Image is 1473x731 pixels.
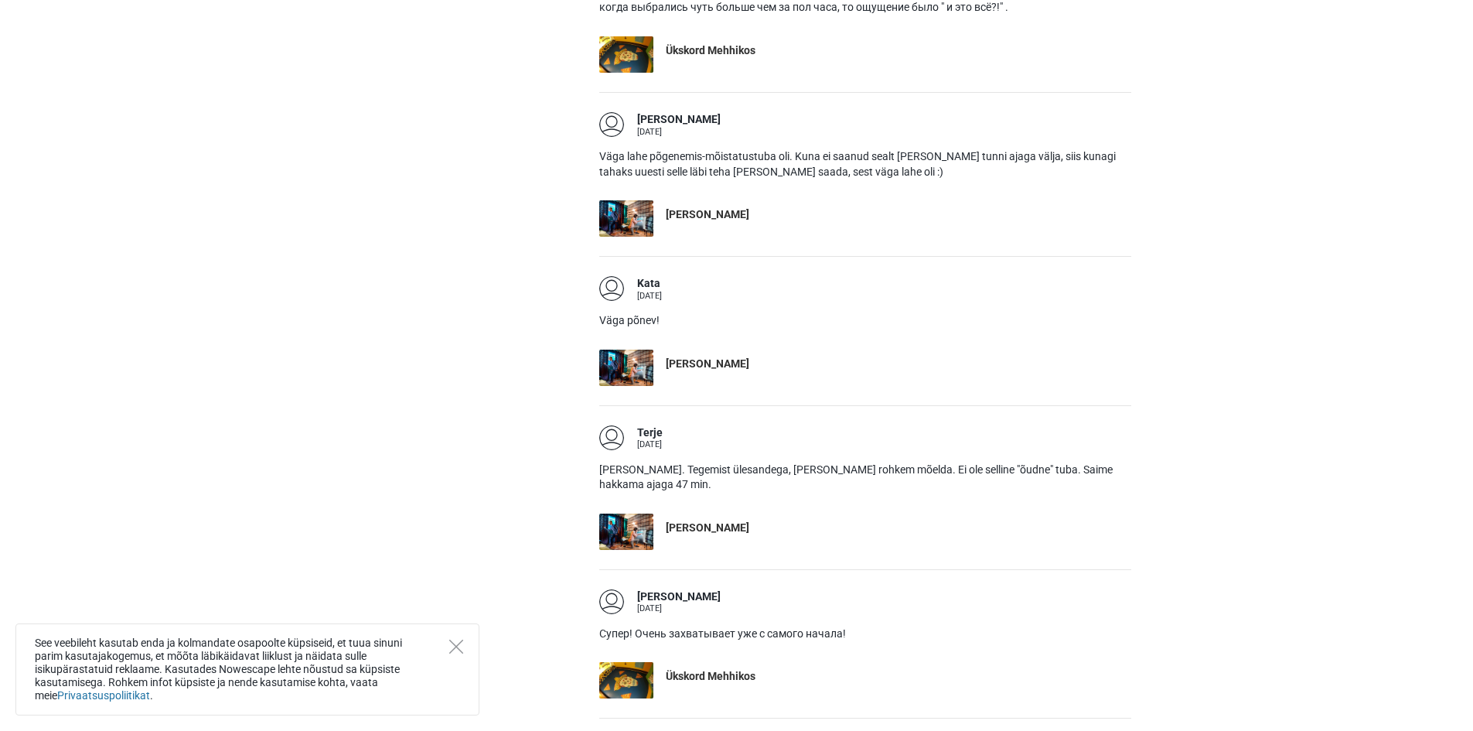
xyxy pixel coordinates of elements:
p: Супер! Очень захватывает уже с самого начала! [599,627,1131,642]
div: [DATE] [637,128,721,136]
img: Ükskord Mehhikos [599,662,653,699]
div: Kata [637,276,662,292]
button: Close [449,640,463,654]
img: Ükskord Mehhikos [599,36,653,73]
div: [DATE] [637,440,663,449]
div: [DATE] [637,292,662,300]
div: See veebileht kasutab enda ja kolmandate osapoolte küpsiseid, et tuua sinuni parim kasutajakogemu... [15,623,479,716]
div: Ükskord Mehhikos [666,669,755,685]
img: Sherlock Holmes [599,350,653,386]
p: [PERSON_NAME]. Tegemist ülesandega, [PERSON_NAME] rohkem mõelda. Ei ole selline "õudne" tuba. Sai... [599,463,1131,493]
p: Väga põnev! [599,313,1131,329]
div: [DATE] [637,604,721,613]
div: [PERSON_NAME] [666,521,749,536]
a: Sherlock Holmes [PERSON_NAME] [599,350,1131,386]
a: Sherlock Holmes [PERSON_NAME] [599,200,1131,237]
a: Sherlock Holmes [PERSON_NAME] [599,514,1131,550]
div: Ükskord Mehhikos [666,43,755,59]
a: Privaatsuspoliitikat [57,689,150,702]
img: Sherlock Holmes [599,200,653,237]
div: [PERSON_NAME] [637,112,721,128]
div: [PERSON_NAME] [637,589,721,605]
p: Väga lahe põgenemis-mõistatustuba oli. Kuna ei saanud sealt [PERSON_NAME] tunni ajaga välja, siis... [599,149,1131,179]
img: Sherlock Holmes [599,514,653,550]
div: Terje [637,425,663,441]
div: [PERSON_NAME] [666,207,749,223]
div: [PERSON_NAME] [666,357,749,372]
